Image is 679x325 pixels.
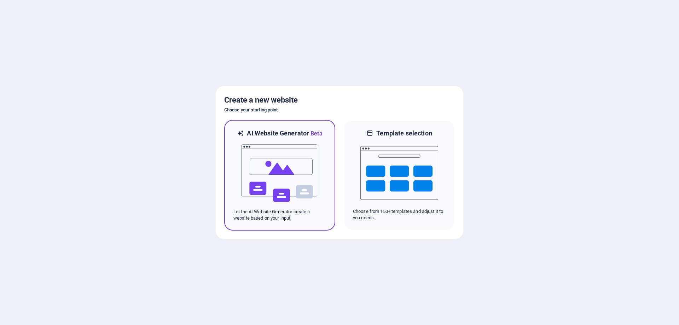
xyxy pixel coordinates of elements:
h5: Create a new website [224,94,455,106]
h6: Choose your starting point [224,106,455,114]
img: ai [241,138,319,209]
span: Beta [309,130,323,137]
h6: AI Website Generator [247,129,322,138]
div: Template selectionChoose from 150+ templates and adjust it to you needs. [344,120,455,231]
p: Let the AI Website Generator create a website based on your input. [233,209,326,221]
h6: Template selection [376,129,432,138]
p: Choose from 150+ templates and adjust it to you needs. [353,208,446,221]
div: AI Website GeneratorBetaaiLet the AI Website Generator create a website based on your input. [224,120,335,231]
